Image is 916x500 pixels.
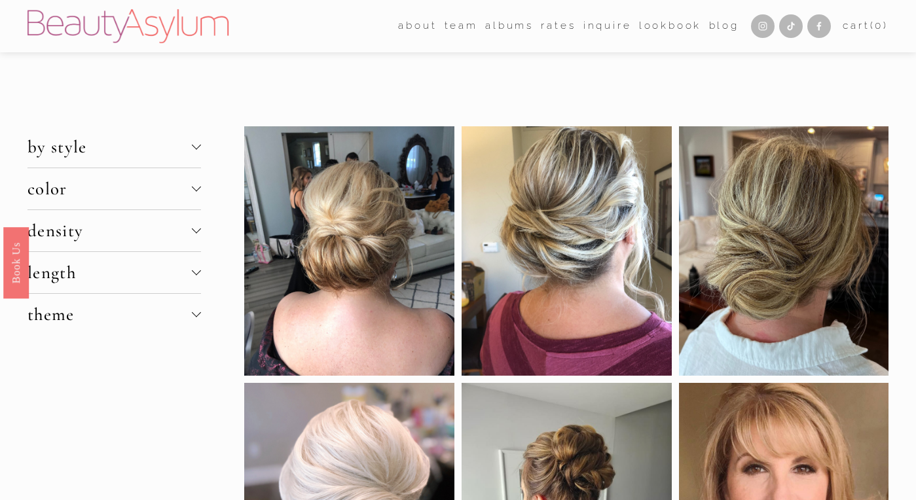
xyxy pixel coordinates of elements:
a: folder dropdown [445,16,478,37]
a: Blog [709,16,739,37]
span: team [445,17,478,35]
a: Book Us [3,227,29,298]
a: Rates [541,16,576,37]
span: 0 [875,20,883,31]
button: theme [27,294,201,335]
span: length [27,262,192,283]
a: Lookbook [639,16,702,37]
button: length [27,252,201,293]
span: by style [27,136,192,158]
a: albums [485,16,534,37]
span: density [27,220,192,241]
button: density [27,210,201,251]
a: TikTok [779,14,803,38]
a: 0 items in cart [843,17,889,35]
a: folder dropdown [398,16,437,37]
img: Beauty Asylum | Bridal Hair &amp; Makeup Charlotte &amp; Atlanta [27,9,229,43]
span: theme [27,304,192,325]
a: Inquire [583,16,632,37]
span: about [398,17,437,35]
a: Facebook [807,14,831,38]
button: color [27,168,201,209]
a: Instagram [751,14,775,38]
span: color [27,178,192,200]
button: by style [27,126,201,168]
span: ( ) [870,20,889,31]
